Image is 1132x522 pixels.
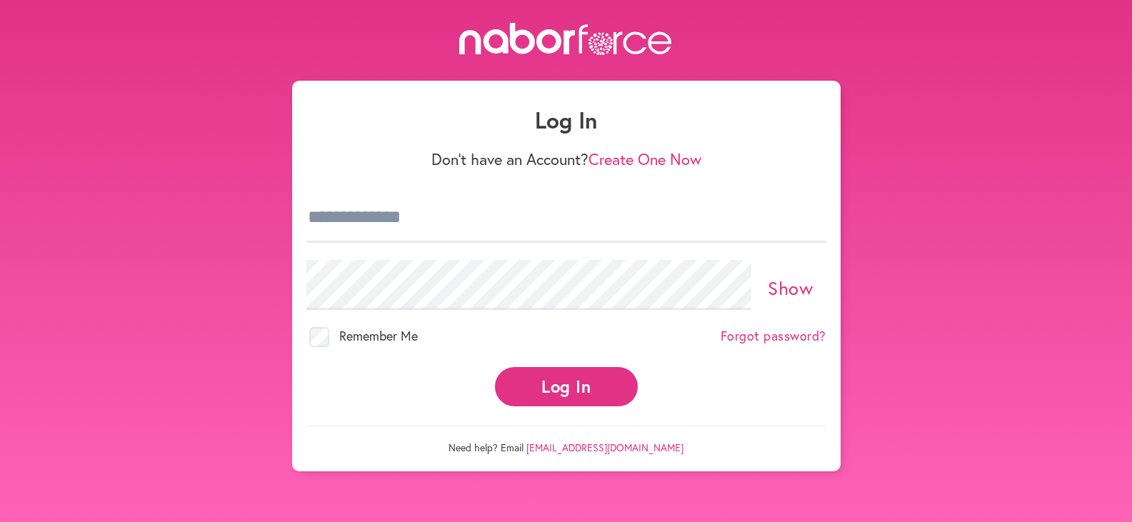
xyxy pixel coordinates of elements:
a: Show [768,276,813,300]
p: Don't have an Account? [306,150,826,169]
a: Forgot password? [721,328,826,344]
a: Create One Now [588,149,701,169]
span: Remember Me [339,327,418,344]
a: [EMAIL_ADDRESS][DOMAIN_NAME] [526,441,683,454]
button: Log In [495,367,638,406]
p: Need help? Email [306,426,826,454]
h1: Log In [306,106,826,134]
